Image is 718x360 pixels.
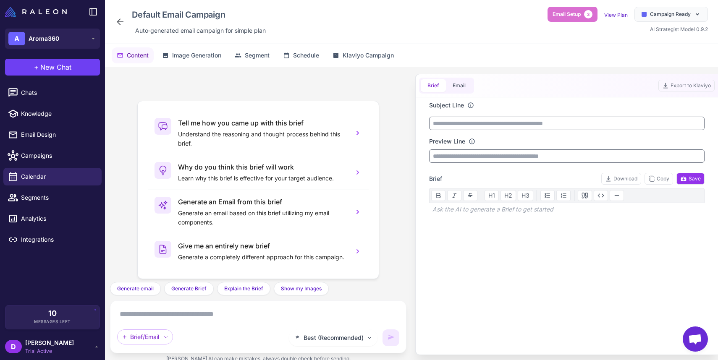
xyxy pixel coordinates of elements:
div: D [5,340,22,353]
a: Knowledge [3,105,102,123]
button: Copy [645,173,673,185]
button: Klaviyo Campaign [328,47,399,63]
span: Show my Images [281,285,322,292]
span: Integrations [21,235,95,244]
span: Generate Brief [171,285,207,292]
span: [PERSON_NAME] [25,338,74,347]
div: Click to edit description [132,24,269,37]
button: Content [112,47,154,63]
h3: Tell me how you came up with this brief [178,118,347,128]
button: AAroma360 [5,29,100,49]
a: Analytics [3,210,102,227]
button: Save [676,173,705,185]
span: Calendar [21,172,95,181]
button: Generate Brief [164,282,214,295]
a: Integrations [3,231,102,248]
label: Preview Line [429,137,465,146]
span: Email Setup [553,10,581,18]
span: Trial Active [25,347,74,355]
span: Chats [21,88,95,97]
span: Best (Recommended) [304,333,364,342]
div: Brief/Email [117,329,173,344]
button: H1 [485,190,499,201]
span: Explain the Brief [224,285,263,292]
button: Email Setup3 [548,7,597,22]
a: Segments [3,189,102,206]
button: Segment [230,47,275,63]
a: Chats [3,84,102,102]
p: Generate an email based on this brief utilizing my email components. [178,209,347,227]
span: Generate email [117,285,154,292]
span: Messages Left [34,318,71,325]
span: Image Generation [172,51,221,60]
span: Segments [21,193,95,202]
a: Raleon Logo [5,7,70,17]
span: Analytics [21,214,95,223]
button: Best (Recommended) [289,329,377,346]
button: Export to Klaviyo [658,80,715,91]
span: Knowledge [21,109,95,118]
a: Calendar [3,168,102,185]
p: Generate a completely different approach for this campaign. [178,253,347,262]
h3: Why do you think this brief will work [178,162,347,172]
div: Open chat [683,326,708,352]
button: +New Chat [5,59,100,76]
button: Email [446,79,472,92]
a: Campaigns [3,147,102,164]
button: Explain the Brief [217,282,270,295]
button: Generate email [110,282,161,295]
button: Image Generation [157,47,226,63]
button: Show my Images [274,282,329,295]
button: Brief [421,79,446,92]
span: Email Design [21,130,95,139]
span: AI Strategist Model 0.9.2 [650,26,708,32]
button: H2 [501,190,516,201]
span: Save [680,175,701,183]
h3: Generate an Email from this brief [178,197,347,207]
span: Klaviyo Campaign [343,51,394,60]
span: Content [127,51,149,60]
button: Download [601,173,641,185]
span: Brief [429,174,442,183]
span: Aroma360 [29,34,59,43]
span: 10 [48,310,57,317]
span: Campaigns [21,151,95,160]
span: Auto‑generated email campaign for simple plan [135,26,266,35]
button: Schedule [278,47,324,63]
button: H3 [518,190,533,201]
div: Click to edit campaign name [128,7,269,23]
h3: Give me an entirely new brief [178,241,347,251]
span: Segment [245,51,270,60]
span: 3 [584,10,592,18]
a: Email Design [3,126,102,143]
span: + [34,62,39,72]
span: Campaign Ready [650,10,691,18]
label: Subject Line [429,101,464,110]
a: View Plan [604,12,628,18]
p: Understand the reasoning and thought process behind this brief. [178,130,347,148]
div: A [8,32,25,45]
img: Raleon Logo [5,7,67,17]
span: Copy [648,175,669,183]
div: Ask the AI to generate a Brief to get started [429,203,705,216]
span: Schedule [293,51,319,60]
p: Learn why this brief is effective for your target audience. [178,174,347,183]
span: New Chat [40,62,71,72]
